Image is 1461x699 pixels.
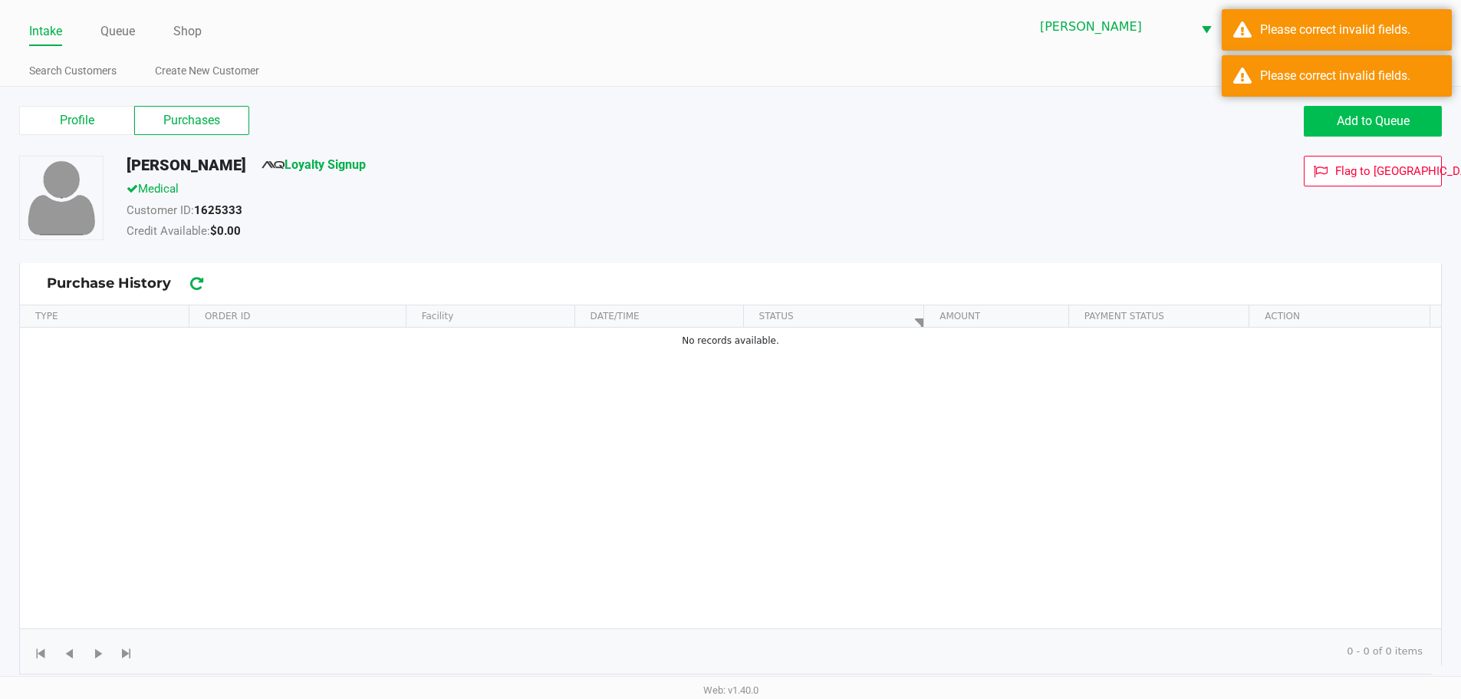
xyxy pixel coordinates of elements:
[194,203,242,217] strong: 1625333
[29,21,62,42] a: Intake
[173,21,202,42] a: Shop
[60,645,79,664] span: Go to the previous page
[35,309,58,323] span: TYPE
[210,224,241,238] strong: $0.00
[759,309,794,323] span: STATUS
[1260,21,1440,39] div: Please correct invalid fields.
[20,305,1441,629] div: Data table
[26,635,55,664] span: Go to the first page
[19,106,134,135] label: Profile
[31,645,51,664] span: Go to the first page
[115,202,1007,223] div: Customer ID:
[117,645,137,664] span: Go to the last page
[1304,106,1442,137] button: Add to Queue
[703,684,758,696] span: Web: v1.40.0
[591,309,640,323] span: DATE/TIME
[29,61,117,81] a: Search Customers
[1249,305,1430,328] th: ACTION
[1084,309,1164,323] span: PAYMENT STATUS
[908,304,933,317] a: Page navigation, page {currentPage} of {totalPages}
[134,106,249,135] label: Purchases
[115,223,1007,244] div: Credit Available:
[939,309,980,323] span: AMOUNT
[153,644,1423,659] kendo-pager-info: 0 - 0 of 0 items
[54,635,84,664] span: Go to the previous page
[1337,114,1410,128] span: Add to Queue
[1040,18,1183,36] span: [PERSON_NAME]
[422,309,454,323] span: Facility
[127,156,246,174] h5: [PERSON_NAME]
[1192,8,1221,45] button: Select
[100,21,135,42] a: Queue
[89,645,108,664] span: Go to the next page
[112,635,141,664] span: Go to the last page
[115,180,1007,202] div: Medical
[155,61,259,81] a: Create New Customer
[1260,67,1440,85] div: Please correct invalid fields.
[20,328,1441,354] td: No records available.
[84,635,113,664] span: Go to the next page
[47,273,1414,294] span: Purchase History
[199,303,397,329] span: ORDER ID
[262,157,366,172] a: Loyalty Signup
[1304,156,1442,186] button: Flag to [GEOGRAPHIC_DATA]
